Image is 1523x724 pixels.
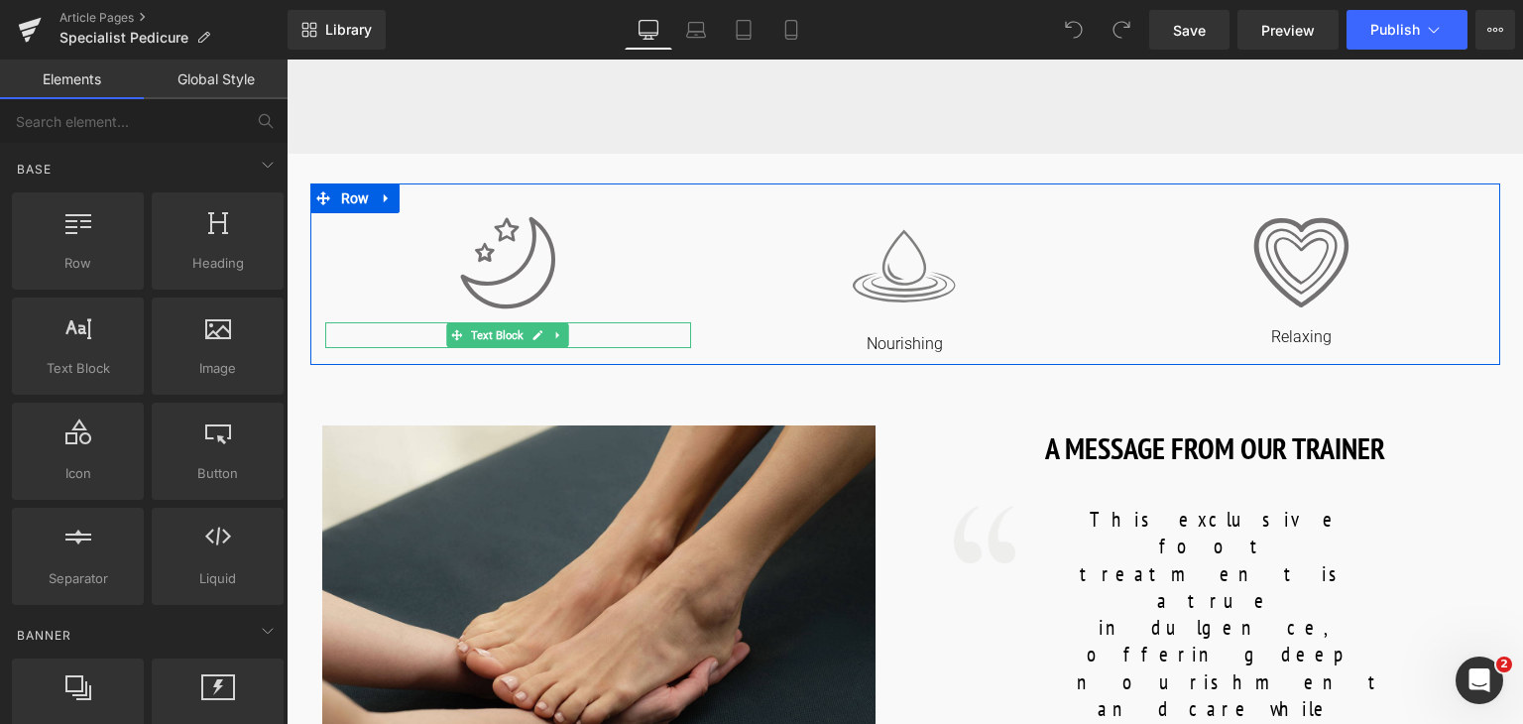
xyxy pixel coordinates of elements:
span: Separator [18,568,138,589]
span: Preview [1261,20,1315,41]
a: Global Style [144,60,288,99]
button: Publish [1347,10,1467,50]
span: Heading [158,253,278,274]
span: Text Block [181,264,242,288]
span: Save [1173,20,1206,41]
a: New Library [288,10,386,50]
span: Text Block [18,358,138,379]
span: Image [158,358,278,379]
img: gem pages image [667,446,730,504]
span: Base [15,160,54,179]
span: Row [50,124,88,154]
span: Publish [1370,22,1420,38]
a: Laptop [672,10,720,50]
button: Undo [1054,10,1094,50]
button: More [1475,10,1515,50]
p: Relaxing [831,268,1198,289]
img: gem pages image [173,154,272,253]
span: Icon [18,463,138,484]
img: gem pages image [966,154,1065,253]
span: Banner [15,626,73,645]
a: Expand / Collapse [87,124,113,154]
a: Tablet [720,10,767,50]
p: Nourishing [434,275,801,296]
span: Row [18,253,138,274]
span: 2 [1496,657,1512,672]
span: Liquid [158,568,278,589]
span: Specialist Pedicure [59,30,188,46]
img: gem pages image [565,154,671,260]
iframe: Intercom live chat [1456,657,1503,704]
span: Button [158,463,278,484]
button: Redo [1102,10,1141,50]
a: Expand / Collapse [262,264,283,288]
a: Mobile [767,10,815,50]
a: Desktop [625,10,672,50]
h1: A MESSAGE FROM OUR TRAINER [622,366,1237,411]
span: Library [325,21,372,39]
a: Preview [1237,10,1339,50]
a: Article Pages [59,10,288,26]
